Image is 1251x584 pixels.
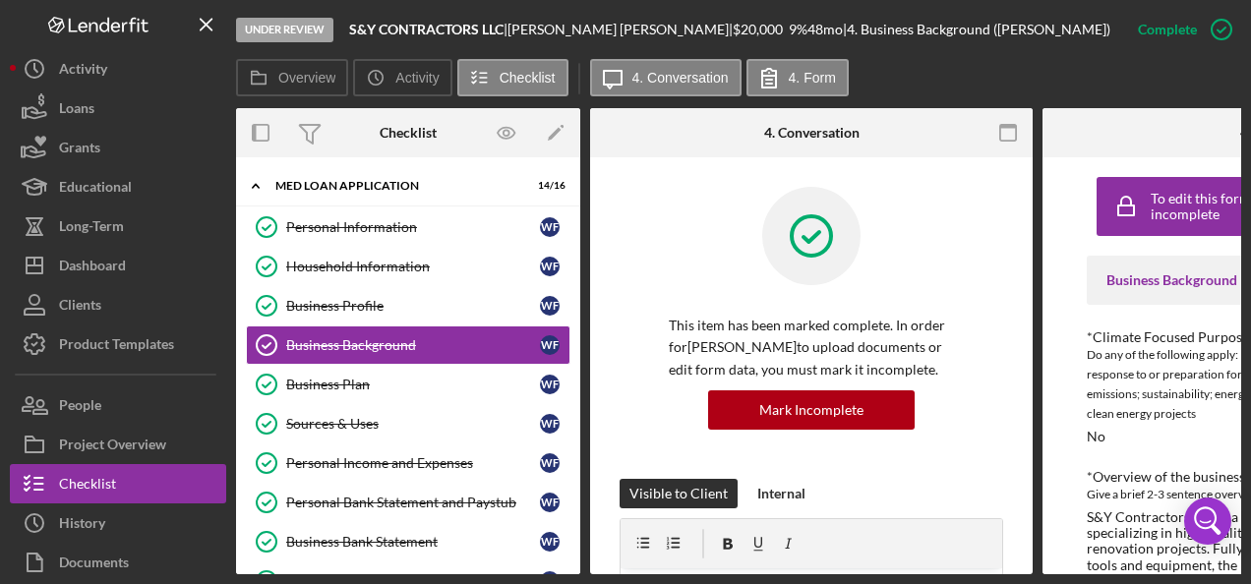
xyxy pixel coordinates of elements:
div: Dashboard [59,246,126,290]
div: W F [540,296,560,316]
button: Project Overview [10,425,226,464]
div: Under Review [236,18,333,42]
div: Grants [59,128,100,172]
a: Personal Bank Statement and PaystubWF [246,483,570,522]
button: Long-Term [10,206,226,246]
div: History [59,503,105,548]
button: Visible to Client [620,479,738,508]
div: 48 mo [807,22,843,37]
div: Loans [59,88,94,133]
div: Business Bank Statement [286,534,540,550]
div: Checklist [59,464,116,508]
div: Project Overview [59,425,166,469]
div: 14 / 16 [530,180,566,192]
button: Mark Incomplete [708,390,915,430]
div: W F [540,217,560,237]
div: Product Templates [59,324,174,369]
a: Business Bank StatementWF [246,522,570,561]
div: Educational [59,167,132,211]
div: Business Profile [286,298,540,314]
div: 9 % [789,22,807,37]
div: Open Intercom Messenger [1184,497,1231,545]
div: Checklist [380,125,437,141]
button: History [10,503,226,543]
label: 4. Conversation [632,70,729,86]
button: Internal [747,479,815,508]
div: Activity [59,49,107,93]
div: MED Loan Application [275,180,516,192]
div: Personal Bank Statement and Paystub [286,495,540,510]
div: People [59,385,101,430]
a: Business PlanWF [246,365,570,404]
div: Internal [757,479,805,508]
label: Overview [278,70,335,86]
button: Overview [236,59,348,96]
div: | 4. Business Background ([PERSON_NAME]) [843,22,1110,37]
div: Sources & Uses [286,416,540,432]
button: Checklist [457,59,568,96]
button: Activity [10,49,226,88]
span: $20,000 [733,21,783,37]
button: Documents [10,543,226,582]
label: Activity [395,70,439,86]
button: Activity [353,59,451,96]
button: Grants [10,128,226,167]
div: [PERSON_NAME] [PERSON_NAME] | [507,22,733,37]
a: Personal Income and ExpensesWF [246,443,570,483]
div: Complete [1138,10,1197,49]
b: S&Y CONTRACTORS LLC [349,21,504,37]
div: Personal Information [286,219,540,235]
div: Long-Term [59,206,124,251]
a: Personal InformationWF [246,207,570,247]
label: 4. Form [789,70,836,86]
button: Educational [10,167,226,206]
button: Complete [1118,10,1241,49]
button: Product Templates [10,324,226,364]
button: 4. Conversation [590,59,742,96]
div: Mark Incomplete [759,390,864,430]
div: Personal Income and Expenses [286,455,540,471]
div: W F [540,414,560,434]
button: Checklist [10,464,226,503]
button: Clients [10,285,226,324]
label: Checklist [500,70,556,86]
button: Loans [10,88,226,128]
div: W F [540,532,560,552]
p: This item has been marked complete. In order for [PERSON_NAME] to upload documents or edit form d... [669,315,954,380]
div: W F [540,335,560,355]
a: Household InformationWF [246,247,570,286]
div: W F [540,493,560,512]
div: Business Background [286,337,540,353]
button: People [10,385,226,425]
div: No [1087,429,1105,444]
div: W F [540,375,560,394]
div: W F [540,257,560,276]
div: W F [540,453,560,473]
a: Business ProfileWF [246,286,570,325]
button: Dashboard [10,246,226,285]
div: Visible to Client [629,479,728,508]
div: 4. Conversation [764,125,860,141]
div: Clients [59,285,101,329]
div: Household Information [286,259,540,274]
button: 4. Form [746,59,849,96]
div: Business Plan [286,377,540,392]
a: Sources & UsesWF [246,404,570,443]
a: Business BackgroundWF [246,325,570,365]
div: | [349,22,507,37]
